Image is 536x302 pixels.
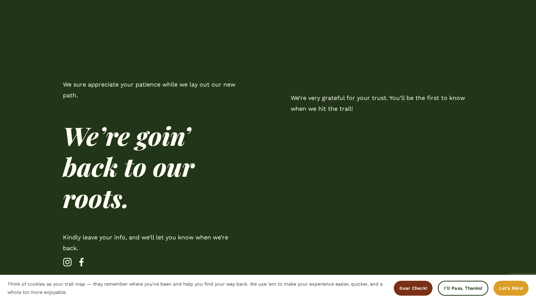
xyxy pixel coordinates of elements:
p: We sure appreciate your patience while we lay out our new path. [63,79,245,101]
p: Think of cookies as your trail map — they remember where you’ve been and help you find your way b... [7,280,386,297]
p: Kindly leave your info, and we’ll let you know when we’re back. [63,232,245,254]
span: Let's Ride! [499,286,523,291]
button: I'll Pass, Thanks! [438,281,488,296]
p: We’re very grateful for your trust. You’ll be the first to know when we hit the trail! [291,93,473,114]
em: We’re goin’ back to our roots. [63,119,201,214]
a: Facebook [77,258,86,267]
button: Gear Check! [394,281,433,296]
a: Instagram [63,258,72,267]
span: Gear Check! [399,286,427,291]
span: I'll Pass, Thanks! [444,286,482,291]
button: Let's Ride! [494,281,529,296]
